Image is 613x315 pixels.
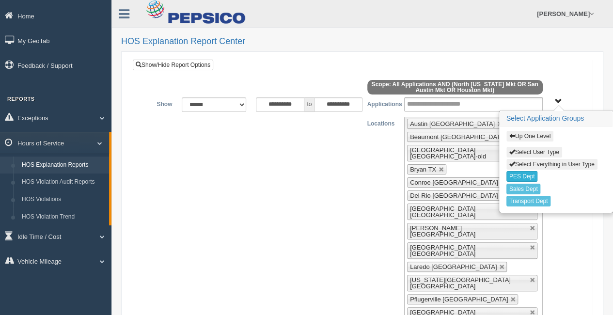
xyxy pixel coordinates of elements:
a: HOS Explanation Reports [17,157,109,174]
a: HOS Violations [17,191,109,208]
span: Pflugerville [GEOGRAPHIC_DATA] [410,296,508,303]
button: Select Everything in User Type [506,159,597,170]
span: [US_STATE][GEOGRAPHIC_DATA] [GEOGRAPHIC_DATA] [410,276,511,290]
button: Sales Dept [506,184,541,194]
label: Applications [362,97,399,109]
h2: HOS Explanation Report Center [121,37,603,47]
span: Beaumont [GEOGRAPHIC_DATA] [410,133,506,141]
span: Conroe [GEOGRAPHIC_DATA] [410,179,498,186]
label: Show [140,97,177,109]
span: [GEOGRAPHIC_DATA] [GEOGRAPHIC_DATA] [410,244,475,257]
button: Select User Type [506,147,562,157]
button: PES Dept [506,171,538,182]
h3: Select Application Groups [500,111,613,126]
span: to [304,97,314,112]
span: Del Rio [GEOGRAPHIC_DATA] [410,192,498,199]
span: [GEOGRAPHIC_DATA] [GEOGRAPHIC_DATA] [410,205,475,219]
a: HOS Violation Trend [17,208,109,226]
button: Up One Level [506,131,553,142]
span: Scope: All Applications AND (North [US_STATE] Mkt OR San Austin Mkt OR Houston Mkt) [367,80,543,94]
a: Show/Hide Report Options [133,60,213,70]
label: Locations [362,117,399,128]
span: [GEOGRAPHIC_DATA] [GEOGRAPHIC_DATA]-old [410,146,486,160]
span: Bryan TX [410,166,436,173]
span: Austin [GEOGRAPHIC_DATA] [410,120,495,127]
a: HOS Violation Audit Reports [17,173,109,191]
button: Transport Dept [506,196,551,206]
span: Laredo [GEOGRAPHIC_DATA] [410,263,497,270]
span: [PERSON_NAME] [GEOGRAPHIC_DATA] [410,224,475,238]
